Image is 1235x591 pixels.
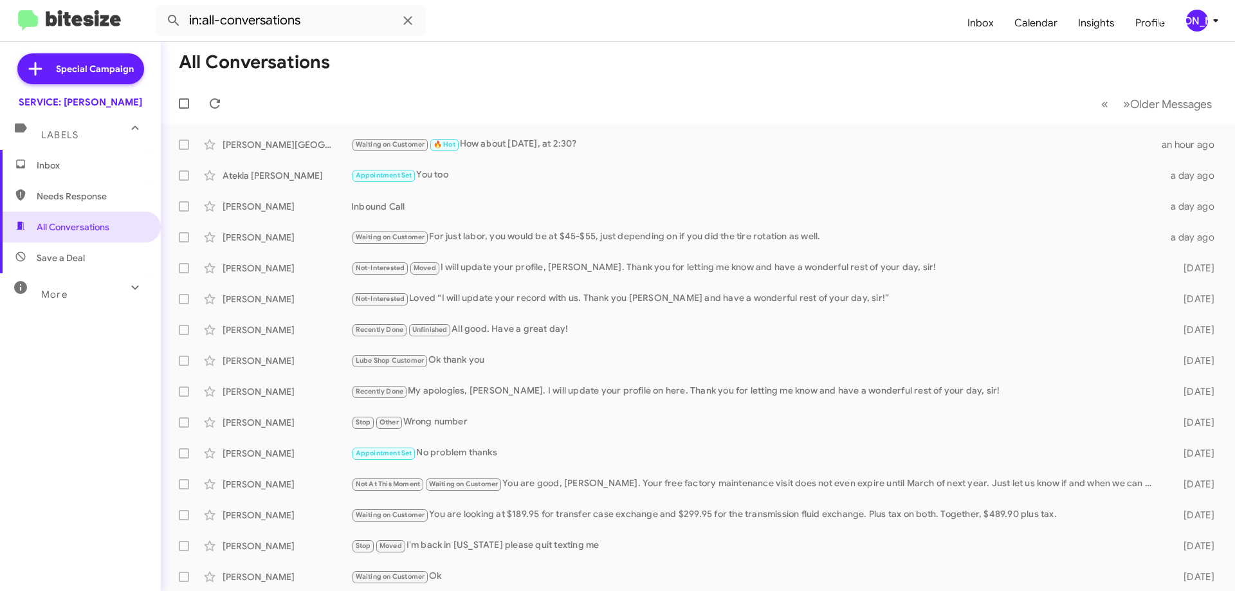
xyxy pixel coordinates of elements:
div: a day ago [1163,231,1225,244]
input: Search [156,5,426,36]
span: Appointment Set [356,449,412,457]
div: [DATE] [1163,570,1225,583]
span: Moved [414,264,436,272]
span: 🔥 Hot [434,140,455,149]
span: Stop [356,418,371,426]
div: All good. Have a great day! [351,322,1163,337]
span: All Conversations [37,221,109,233]
div: My apologies, [PERSON_NAME]. I will update your profile on here. Thank you for letting me know an... [351,384,1163,399]
div: [DATE] [1163,323,1225,336]
div: [DATE] [1163,447,1225,460]
span: « [1101,96,1108,112]
a: Special Campaign [17,53,144,84]
div: SERVICE: [PERSON_NAME] [19,96,142,109]
h1: All Conversations [179,52,330,73]
span: Other [380,418,399,426]
span: Unfinished [412,325,448,334]
div: [DATE] [1163,354,1225,367]
nav: Page navigation example [1094,91,1220,117]
button: Next [1115,91,1220,117]
div: [PERSON_NAME] [223,323,351,336]
div: Ok thank you [351,353,1163,368]
span: Recently Done [356,325,404,334]
div: You are looking at $189.95 for transfer case exchange and $299.95 for the transmission fluid exch... [351,507,1163,522]
div: [PERSON_NAME] [223,354,351,367]
div: How about [DATE], at 2:30? [351,137,1162,152]
div: [DATE] [1163,509,1225,522]
div: Atekia [PERSON_NAME] [223,169,351,182]
span: Not At This Moment [356,480,421,488]
span: Needs Response [37,190,146,203]
div: [DATE] [1163,478,1225,491]
div: You too [351,168,1163,183]
button: Previous [1093,91,1116,117]
div: a day ago [1163,169,1225,182]
div: Inbound Call [351,200,1163,213]
div: [DATE] [1163,416,1225,429]
div: [PERSON_NAME] [223,570,351,583]
div: [DATE] [1163,293,1225,305]
div: [DATE] [1163,262,1225,275]
span: Recently Done [356,387,404,396]
span: Stop [356,541,371,550]
div: [PERSON_NAME] [223,478,351,491]
a: Calendar [1004,5,1068,42]
span: Older Messages [1130,97,1212,111]
span: Inbox [37,159,146,172]
span: Waiting on Customer [429,480,499,488]
span: Waiting on Customer [356,511,425,519]
div: [PERSON_NAME] [223,231,351,244]
div: Loved “I will update your record with us. Thank you [PERSON_NAME] and have a wonderful rest of yo... [351,291,1163,306]
div: Ok [351,569,1163,584]
span: Save a Deal [37,251,85,264]
div: Wrong number [351,415,1163,430]
button: [PERSON_NAME] [1175,10,1221,32]
span: Waiting on Customer [356,233,425,241]
div: [PERSON_NAME] [223,416,351,429]
span: More [41,289,68,300]
div: [DATE] [1163,540,1225,552]
div: [PERSON_NAME] [223,509,351,522]
span: » [1123,96,1130,112]
span: Not-Interested [356,264,405,272]
div: [PERSON_NAME] [1186,10,1208,32]
span: Moved [380,541,402,550]
span: Labels [41,129,78,141]
div: [PERSON_NAME] [223,540,351,552]
div: [PERSON_NAME] [223,262,351,275]
a: Profile [1125,5,1175,42]
span: Waiting on Customer [356,140,425,149]
div: [PERSON_NAME] [223,447,351,460]
span: Lube Shop Customer [356,356,425,365]
div: [PERSON_NAME] [223,200,351,213]
div: You are good, [PERSON_NAME]. Your free factory maintenance visit does not even expire until March... [351,477,1163,491]
span: Appointment Set [356,171,412,179]
div: a day ago [1163,200,1225,213]
span: Waiting on Customer [356,572,425,581]
div: I will update your profile, [PERSON_NAME]. Thank you for letting me know and have a wonderful res... [351,260,1163,275]
div: [PERSON_NAME][GEOGRAPHIC_DATA] [223,138,351,151]
span: Special Campaign [56,62,134,75]
div: I'm back in [US_STATE] please quit texting me [351,538,1163,553]
div: [PERSON_NAME] [223,385,351,398]
div: an hour ago [1162,138,1225,151]
div: [PERSON_NAME] [223,293,351,305]
a: Insights [1068,5,1125,42]
a: Inbox [957,5,1004,42]
div: [DATE] [1163,385,1225,398]
div: For just labor, you would be at $45-$55, just depending on if you did the tire rotation as well. [351,230,1163,244]
div: No problem thanks [351,446,1163,460]
span: Not-Interested [356,295,405,303]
